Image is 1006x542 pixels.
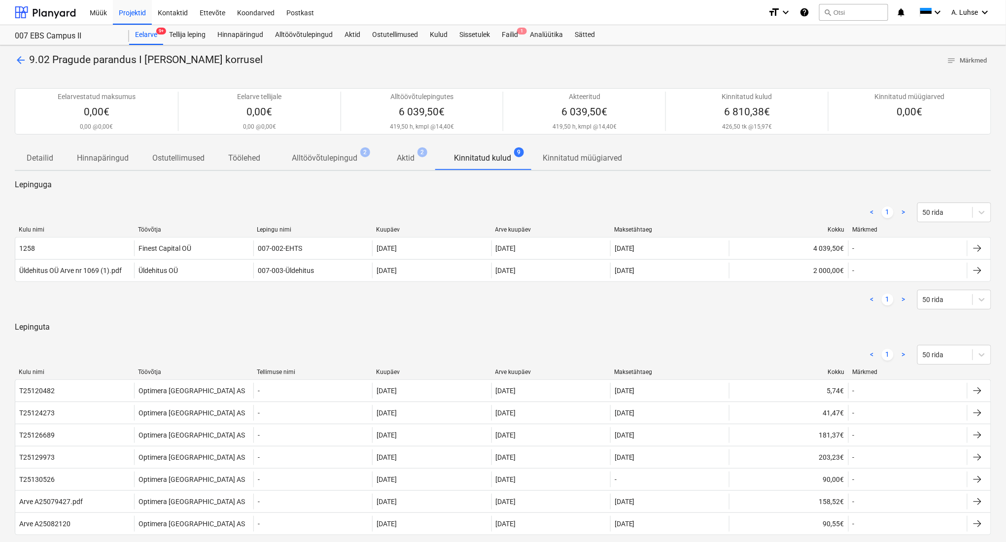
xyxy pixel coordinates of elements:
[376,226,487,233] div: Kuupäev
[258,267,314,274] div: 007-003-Üldehitus
[134,240,253,256] div: Finest Capital OÜ
[397,152,415,164] p: Aktid
[495,369,607,375] div: Arve kuupäev
[390,123,454,131] p: 419,50 h, kmpl @ 14,40€
[517,28,527,34] span: 1
[163,25,211,45] a: Tellija leping
[882,206,894,218] a: Page 1 is your current page
[898,206,909,218] a: Next page
[292,152,357,164] p: Alltöövõtulepingud
[853,453,855,461] div: -
[768,6,780,18] i: format_size
[237,92,281,102] p: Eelarve tellijale
[733,369,845,375] div: Kokku
[134,494,253,509] div: Optimera [GEOGRAPHIC_DATA] AS
[377,498,397,506] div: [DATE]
[853,498,855,506] div: -
[15,321,991,333] p: Lepinguta
[799,6,809,18] i: Abikeskus
[129,25,163,45] a: Eelarve9+
[729,263,848,278] div: 2 000,00€
[377,453,397,461] div: [DATE]
[339,25,366,45] a: Aktid
[615,498,635,506] div: [DATE]
[943,53,991,68] button: Märkmed
[258,431,260,439] div: -
[615,431,635,439] div: [DATE]
[211,25,269,45] a: Hinnapäringud
[722,92,772,102] p: Kinnitatud kulud
[729,449,848,465] div: 203,23€
[377,387,397,395] div: [DATE]
[243,123,276,131] p: 0,00 @ 0,00€
[932,6,944,18] i: keyboard_arrow_down
[866,349,878,361] a: Previous page
[896,6,906,18] i: notifications
[947,55,987,67] span: Märkmed
[496,453,516,461] div: [DATE]
[377,520,397,528] div: [DATE]
[258,520,260,528] div: -
[377,267,397,274] div: [DATE]
[138,369,249,375] div: Töövõtja
[19,431,55,439] div: T25126689
[897,106,923,118] span: 0,00€
[152,152,205,164] p: Ostutellimused
[853,431,855,439] div: -
[134,472,253,487] div: Optimera [GEOGRAPHIC_DATA] AS
[19,267,122,274] div: Üldehitus OÜ Arve nr 1069 (1).pdf
[377,475,397,483] div: [DATE]
[729,383,848,399] div: 5,74€
[129,25,163,45] div: Eelarve
[366,25,424,45] div: Ostutellimused
[882,349,894,361] a: Page 1 is your current page
[258,409,260,417] div: -
[729,405,848,421] div: 41,47€
[866,206,878,218] a: Previous page
[957,495,1006,542] div: Vestlusvidin
[853,409,855,417] div: -
[258,244,302,252] div: 007-002-EHTS
[524,25,569,45] a: Analüütika
[496,498,516,506] div: [DATE]
[496,25,524,45] div: Failid
[246,106,272,118] span: 0,00€
[733,226,845,233] div: Kokku
[729,427,848,443] div: 181,37€
[569,92,600,102] p: Akteeritud
[19,475,55,483] div: T25130526
[852,369,964,375] div: Märkmed
[824,8,832,16] span: search
[258,453,260,461] div: -
[19,409,55,417] div: T25124273
[979,6,991,18] i: keyboard_arrow_down
[19,226,130,233] div: Kulu nimi
[614,369,726,375] div: Maksetähtaeg
[780,6,792,18] i: keyboard_arrow_down
[19,369,130,375] div: Kulu nimi
[569,25,601,45] div: Sätted
[15,179,991,191] p: Lepinguga
[882,294,894,305] a: Page 1 is your current page
[417,147,427,157] span: 2
[553,123,617,131] p: 419,50 h, kmpl @ 14,40€
[258,387,260,395] div: -
[19,520,70,528] div: Arve A25082120
[866,294,878,305] a: Previous page
[561,106,607,118] span: 6 039,50€
[258,498,260,506] div: -
[257,369,368,375] div: Tellimuse nimi
[269,25,339,45] a: Alltöövõtulepingud
[453,25,496,45] div: Sissetulek
[156,28,166,34] span: 9+
[424,25,453,45] a: Kulud
[615,387,635,395] div: [DATE]
[58,92,136,102] p: Eelarvestatud maksumus
[257,226,368,233] div: Lepingu nimi
[377,244,397,252] div: [DATE]
[134,449,253,465] div: Optimera [GEOGRAPHIC_DATA] AS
